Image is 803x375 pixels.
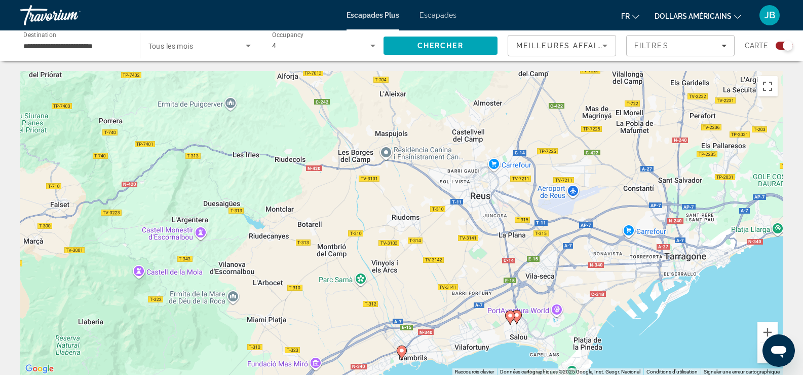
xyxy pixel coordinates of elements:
button: Passer en plein écran [757,76,778,96]
a: Escapades [419,11,456,19]
span: Occupancy [272,31,304,39]
span: Filtres [634,42,669,50]
a: Travorium [20,2,122,28]
button: Changer de devise [655,9,741,23]
mat-select: Sort by [516,40,607,52]
font: JB [764,10,775,20]
a: Conditions d'utilisation (s'ouvre dans un nouvel onglet) [646,369,698,374]
button: Filters [626,35,735,56]
input: Select destination [23,40,127,52]
iframe: Bouton de lancement de la fenêtre de messagerie [762,334,795,367]
a: Signaler une erreur cartographique [704,369,780,374]
span: 4 [272,42,276,50]
button: Menu utilisateur [756,5,783,26]
span: Données cartographiques ©2025 Google, Inst. Geogr. Nacional [500,369,640,374]
span: Tous les mois [148,42,194,50]
a: Escapades Plus [347,11,399,19]
span: Destination [23,31,56,38]
button: Zoom arrière [757,343,778,363]
font: dollars américains [655,12,732,20]
span: Chercher [417,42,464,50]
span: Carte [745,39,768,53]
button: Zoom avant [757,322,778,343]
button: Changer de langue [621,9,639,23]
button: Search [384,37,498,55]
span: Meilleures affaires [516,42,614,50]
font: fr [621,12,630,20]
